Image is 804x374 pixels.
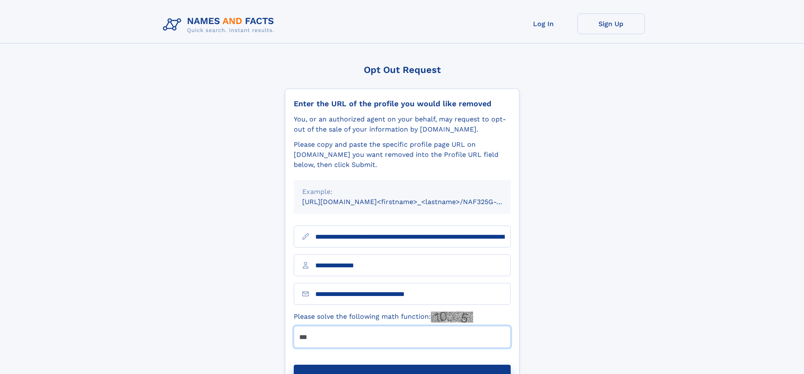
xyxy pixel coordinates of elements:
[577,13,645,34] a: Sign Up
[294,114,511,135] div: You, or an authorized agent on your behalf, may request to opt-out of the sale of your informatio...
[302,198,527,206] small: [URL][DOMAIN_NAME]<firstname>_<lastname>/NAF325G-xxxxxxxx
[294,99,511,108] div: Enter the URL of the profile you would like removed
[285,65,520,75] div: Opt Out Request
[294,312,473,323] label: Please solve the following math function:
[510,13,577,34] a: Log In
[294,140,511,170] div: Please copy and paste the specific profile page URL on [DOMAIN_NAME] you want removed into the Pr...
[302,187,502,197] div: Example:
[160,13,281,36] img: Logo Names and Facts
